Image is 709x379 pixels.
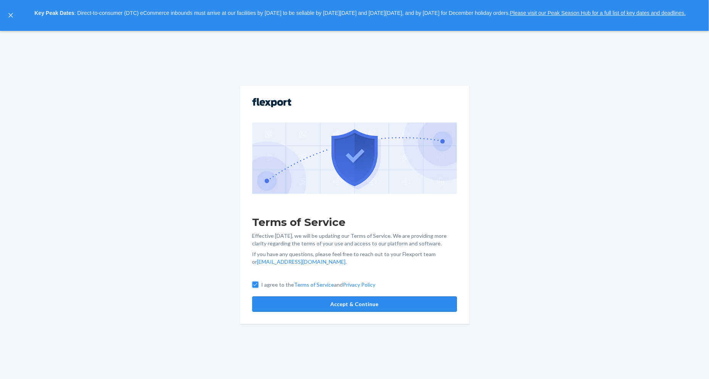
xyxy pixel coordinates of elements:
h1: Terms of Service [252,215,457,229]
p: : Direct-to-consumer (DTC) eCommerce inbounds must arrive at our facilities by [DATE] to be sella... [18,7,702,20]
a: Privacy Policy [343,281,376,288]
a: Please visit our Peak Season Hub for a full list of key dates and deadlines. [510,10,686,16]
strong: Key Peak Dates [34,10,74,16]
input: I agree to theTerms of ServiceandPrivacy Policy [252,282,258,288]
button: close, [7,11,15,19]
button: Accept & Continue [252,297,457,312]
p: Effective [DATE], we will be updating our Terms of Service. We are providing more clarity regardi... [252,232,457,247]
p: If you have any questions, please feel free to reach out to your Flexport team or . [252,250,457,266]
a: Terms of Service [294,281,334,288]
img: Flexport logo [252,98,291,107]
a: [EMAIL_ADDRESS][DOMAIN_NAME] [257,258,346,265]
img: GDPR Compliance [252,123,457,194]
p: I agree to the and [262,281,376,289]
